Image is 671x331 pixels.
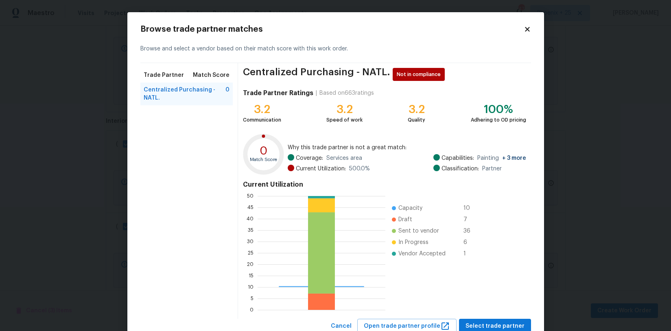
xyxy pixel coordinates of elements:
[326,105,363,113] div: 3.2
[250,157,278,162] text: Match Score
[398,216,412,224] span: Draft
[319,89,374,97] div: Based on 663 ratings
[248,285,254,290] text: 10
[463,227,476,235] span: 36
[140,25,524,33] h2: Browse trade partner matches
[249,273,254,278] text: 15
[260,145,268,157] text: 0
[349,165,370,173] span: 500.0 %
[502,155,526,161] span: + 3 more
[463,250,476,258] span: 1
[193,71,229,79] span: Match Score
[397,70,444,78] span: Not in compliance
[408,105,425,113] div: 3.2
[471,105,526,113] div: 100%
[247,216,254,221] text: 40
[144,71,184,79] span: Trade Partner
[398,204,422,212] span: Capacity
[247,194,254,198] text: 50
[247,239,254,244] text: 30
[243,116,281,124] div: Communication
[248,228,254,233] text: 35
[243,68,390,81] span: Centralized Purchasing - NATL.
[251,296,254,301] text: 5
[248,250,254,255] text: 25
[326,154,362,162] span: Services area
[247,205,254,210] text: 45
[408,116,425,124] div: Quality
[243,181,526,189] h4: Current Utilization
[442,165,479,173] span: Classification:
[463,238,476,246] span: 6
[288,144,526,152] span: Why this trade partner is not a great match:
[398,227,439,235] span: Sent to vendor
[250,307,254,312] text: 0
[326,116,363,124] div: Speed of work
[296,154,323,162] span: Coverage:
[225,86,229,102] span: 0
[463,216,476,224] span: 7
[243,89,313,97] h4: Trade Partner Ratings
[144,86,226,102] span: Centralized Purchasing - NATL.
[398,238,428,246] span: In Progress
[296,165,346,173] span: Current Utilization:
[482,165,502,173] span: Partner
[313,89,319,97] div: |
[463,204,476,212] span: 10
[471,116,526,124] div: Adhering to OD pricing
[398,250,446,258] span: Vendor Accepted
[247,262,254,267] text: 20
[243,105,281,113] div: 3.2
[442,154,474,162] span: Capabilities:
[140,35,531,63] div: Browse and select a vendor based on their match score with this work order.
[477,154,526,162] span: Painting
